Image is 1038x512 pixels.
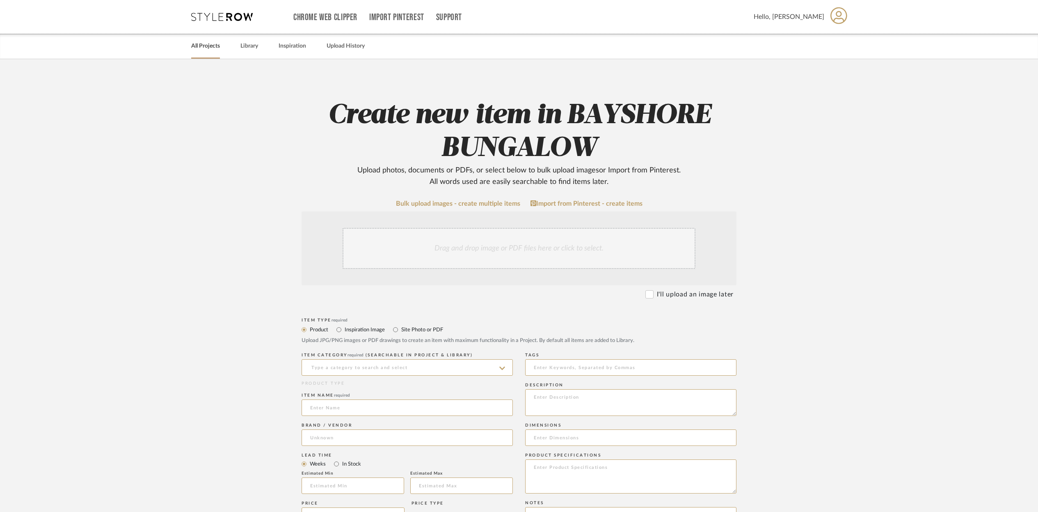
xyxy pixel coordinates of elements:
[344,325,385,334] label: Inspiration Image
[351,165,687,188] div: Upload photos, documents or PDFs, or select below to bulk upload images or Import from Pinterest ...
[258,99,780,188] h2: Create new item in BAYSHORE BUNGALOW
[525,501,736,505] div: Notes
[657,289,734,299] label: I'll upload an image later
[302,318,736,323] div: Item Type
[302,478,404,494] input: Estimated Min
[309,325,328,334] label: Product
[332,318,348,322] span: required
[348,353,364,357] span: required
[309,459,326,468] label: Weeks
[302,429,513,446] input: Unknown
[334,393,350,397] span: required
[525,383,736,388] div: Description
[302,393,513,398] div: Item name
[341,459,361,468] label: In Stock
[302,459,513,469] mat-radio-group: Select item type
[302,453,513,458] div: Lead Time
[302,501,405,506] div: Price
[279,41,306,52] a: Inspiration
[302,471,404,476] div: Estimated Min
[302,399,513,416] input: Enter Name
[302,353,513,358] div: ITEM CATEGORY
[302,423,513,428] div: Brand / Vendor
[369,14,424,21] a: Import Pinterest
[191,41,220,52] a: All Projects
[302,381,513,387] div: PRODUCT TYPE
[302,337,736,345] div: Upload JPG/PNG images or PDF drawings to create an item with maximum functionality in a Project. ...
[240,41,258,52] a: Library
[530,200,642,207] a: Import from Pinterest - create items
[293,14,357,21] a: Chrome Web Clipper
[327,41,365,52] a: Upload History
[410,478,513,494] input: Estimated Max
[525,429,736,446] input: Enter Dimensions
[366,353,473,357] span: (Searchable in Project & Library)
[525,359,736,376] input: Enter Keywords, Separated by Commas
[302,324,736,335] mat-radio-group: Select item type
[436,14,462,21] a: Support
[302,359,513,376] input: Type a category to search and select
[412,501,464,506] div: Price Type
[525,423,736,428] div: Dimensions
[525,353,736,358] div: Tags
[396,200,520,207] a: Bulk upload images - create multiple items
[754,12,824,22] span: Hello, [PERSON_NAME]
[410,471,513,476] div: Estimated Max
[525,453,736,458] div: Product Specifications
[400,325,443,334] label: Site Photo or PDF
